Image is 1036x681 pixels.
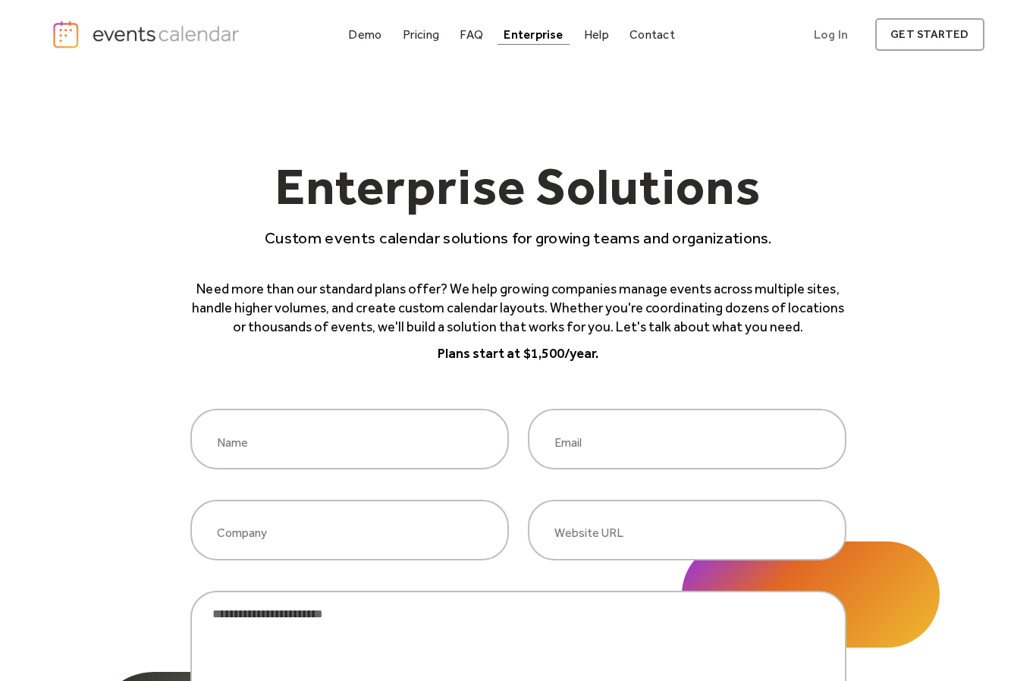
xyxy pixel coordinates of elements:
[460,30,483,39] div: FAQ
[52,20,243,49] a: home
[397,24,446,45] a: Pricing
[875,18,984,51] a: get started
[578,24,615,45] a: Help
[584,30,609,39] div: Help
[623,24,681,45] a: Contact
[454,24,489,45] a: FAQ
[799,18,863,51] a: Log In
[342,24,388,45] a: Demo
[190,160,846,227] h1: Enterprise Solutions
[504,30,563,39] div: Enterprise
[190,280,846,337] p: Need more than our standard plans offer? We help growing companies manage events across multiple ...
[348,30,381,39] div: Demo
[629,30,675,39] div: Contact
[403,30,440,39] div: Pricing
[498,24,569,45] a: Enterprise
[190,227,846,249] p: Custom events calendar solutions for growing teams and organizations.
[190,344,846,363] p: Plans start at $1,500/year.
